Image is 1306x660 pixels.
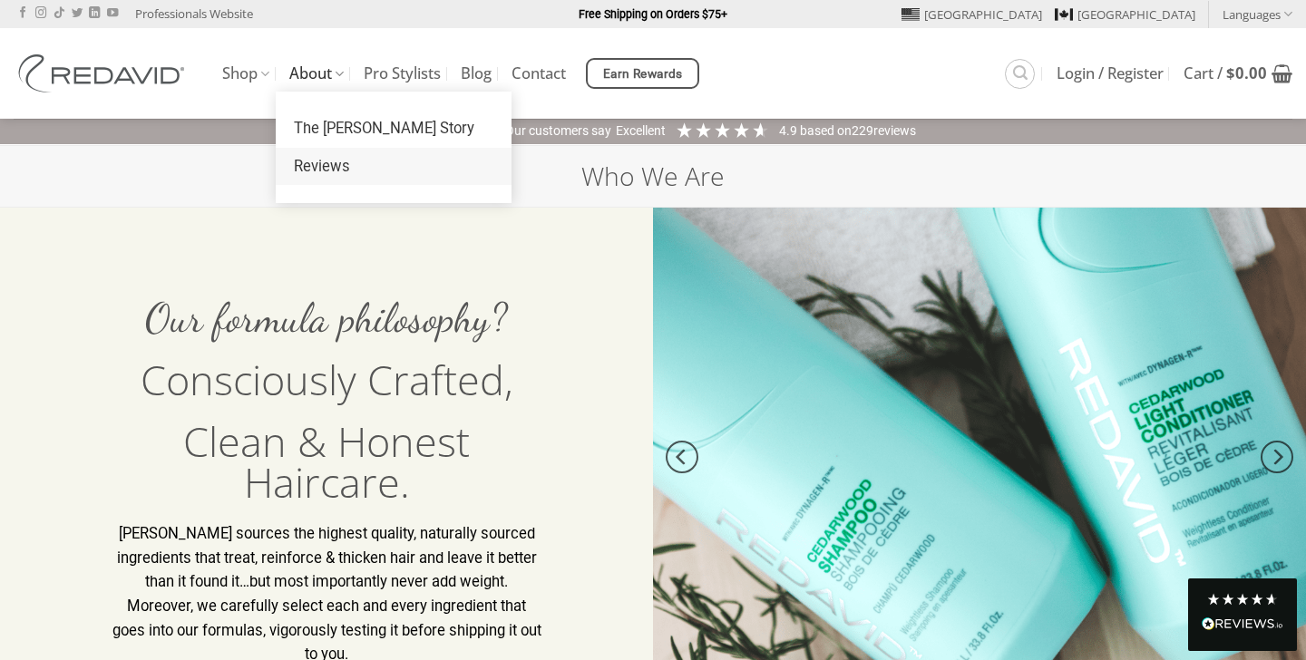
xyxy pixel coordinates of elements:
strong: Free Shipping on Orders $75+ [579,7,727,21]
a: Search [1005,59,1035,89]
a: Earn Rewards [586,58,699,89]
span: Earn Rewards [603,64,683,84]
h3: Consciously Crafted, [111,359,542,400]
span: 229 [852,123,873,138]
span: Login / Register [1057,66,1164,81]
a: Reviews [276,148,512,186]
a: Blog [461,57,492,90]
a: [GEOGRAPHIC_DATA] [902,1,1042,28]
h3: Clean & Honest Haircare. [111,421,542,502]
a: [GEOGRAPHIC_DATA] [1055,1,1195,28]
a: Follow on YouTube [107,7,118,20]
div: Excellent [616,122,666,141]
span: Our formula philosophy? [145,294,508,343]
a: Login / Register [1057,57,1164,90]
span: Cart / [1184,66,1267,81]
div: 4.8 Stars [1206,592,1279,607]
div: 4.91 Stars [675,121,770,140]
div: Read All Reviews [1188,578,1297,651]
a: Follow on TikTok [54,7,64,20]
h1: Who We Are [581,160,725,193]
img: REVIEWS.io [1202,617,1283,630]
a: Contact [512,57,566,90]
span: 4.9 [779,123,800,138]
div: Our customers say [505,122,611,141]
bdi: 0.00 [1226,63,1267,83]
a: Follow on LinkedIn [89,7,100,20]
a: Pro Stylists [364,57,441,90]
span: Based on [800,123,852,138]
span: reviews [873,123,916,138]
a: Shop [222,56,269,92]
a: Follow on Instagram [35,7,46,20]
div: Read All Reviews [1202,614,1283,637]
button: Next [1261,407,1293,507]
a: Languages [1223,1,1292,27]
img: REDAVID Salon Products | United States [14,54,195,92]
a: Follow on Twitter [72,7,83,20]
span: $ [1226,63,1235,83]
a: Follow on Facebook [17,7,28,20]
a: The [PERSON_NAME] Story [276,110,512,148]
button: Previous [666,407,698,507]
a: View cart [1184,53,1292,93]
a: About [289,56,344,92]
